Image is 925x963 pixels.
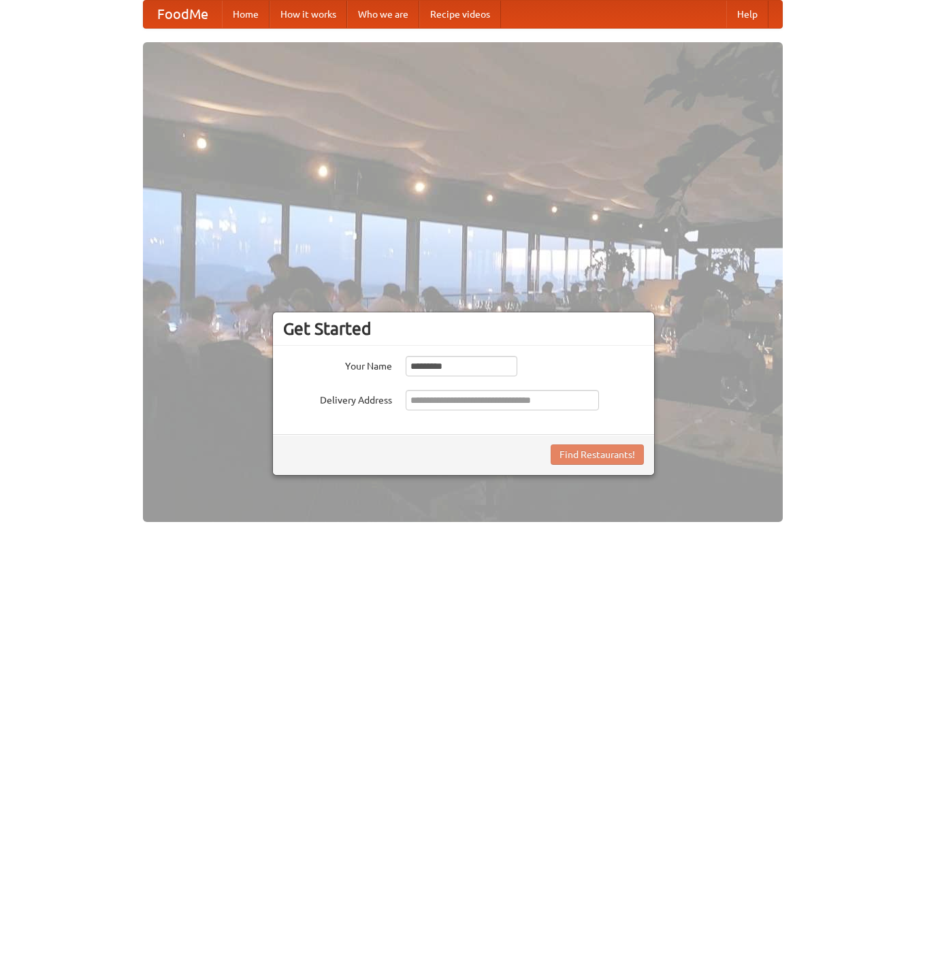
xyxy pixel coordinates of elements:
[419,1,501,28] a: Recipe videos
[283,319,644,339] h3: Get Started
[347,1,419,28] a: Who we are
[144,1,222,28] a: FoodMe
[283,390,392,407] label: Delivery Address
[270,1,347,28] a: How it works
[283,356,392,373] label: Your Name
[222,1,270,28] a: Home
[726,1,768,28] a: Help
[551,444,644,465] button: Find Restaurants!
